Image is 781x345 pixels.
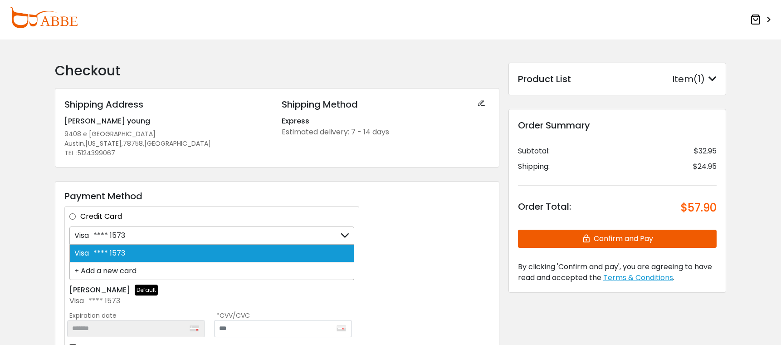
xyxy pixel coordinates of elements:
[69,245,354,262] div: Visa
[672,72,717,86] div: Item(1)
[135,285,158,296] span: Default
[10,7,78,28] img: abbeglasses.com
[282,98,490,111] div: Shipping Method
[64,116,125,126] span: [PERSON_NAME]
[518,200,571,216] div: Order Total:
[763,12,771,28] span: >
[127,116,150,126] span: young
[69,311,207,320] label: Expiration date
[518,161,550,172] div: Shipping:
[69,262,354,280] div: + Add a new card
[694,146,717,157] div: $32.95
[64,98,273,111] div: Shipping Address
[64,129,156,138] span: 9408 e [GEOGRAPHIC_DATA]
[123,139,143,148] span: 78758
[282,116,490,127] div: Express
[603,272,673,283] span: Terms & Conditions
[750,11,771,28] a: >
[282,127,490,138] div: Estimated delivery: 7 - 14 days
[85,139,122,148] span: [US_STATE]
[69,296,354,306] div: Visa
[64,139,84,148] span: Austin
[518,72,571,86] div: Product List
[78,148,115,158] span: 5124399067
[64,148,273,158] div: TEL :
[518,261,717,283] div: .
[518,118,717,132] div: Order Summary
[518,230,717,248] button: Confirm and Pay
[55,63,499,79] h2: Checkout
[69,285,130,296] div: [PERSON_NAME]
[74,227,125,244] div: Visa
[518,261,712,283] span: By clicking 'Confirm and pay', you are agreeing to have read and accepted the
[693,161,717,172] div: $24.95
[64,191,490,202] h3: Payment Method
[64,139,273,148] div: , , ,
[518,146,550,157] div: Subtotal:
[144,139,211,148] span: [GEOGRAPHIC_DATA]
[80,211,354,222] label: Credit Card
[681,200,717,216] div: $57.90
[216,311,354,320] label: *CVV/CVC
